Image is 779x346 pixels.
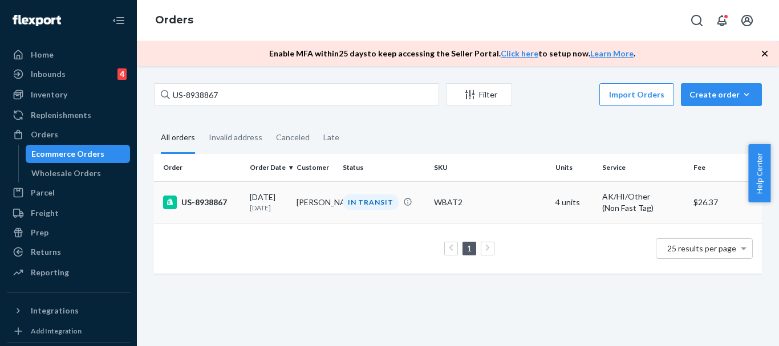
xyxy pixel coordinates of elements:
button: Help Center [748,144,770,202]
button: Close Navigation [107,9,130,32]
th: Status [338,154,429,181]
div: All orders [161,123,195,154]
a: Click here [501,48,538,58]
button: Open Search Box [685,9,708,32]
div: Orders [31,129,58,140]
a: Add Integration [7,324,130,338]
th: Service [598,154,689,181]
a: Wholesale Orders [26,164,131,182]
div: 4 [117,68,127,80]
div: Integrations [31,305,79,316]
div: Canceled [276,123,310,152]
div: IN TRANSIT [343,194,399,210]
div: Freight [31,207,59,219]
td: 4 units [551,181,598,223]
div: Parcel [31,187,55,198]
td: $26.37 [689,181,762,223]
a: Prep [7,223,130,242]
a: Returns [7,243,130,261]
th: Fee [689,154,762,181]
th: Units [551,154,598,181]
div: Add Integration [31,326,82,336]
a: Freight [7,204,130,222]
p: [DATE] [250,203,287,213]
a: Inbounds4 [7,65,130,83]
div: Invalid address [209,123,262,152]
a: Replenishments [7,106,130,124]
div: Late [323,123,339,152]
button: Open account menu [736,9,758,32]
div: Ecommerce Orders [31,148,104,160]
div: Prep [31,227,48,238]
div: Create order [689,89,753,100]
div: Wholesale Orders [31,168,101,179]
a: Orders [7,125,130,144]
a: Reporting [7,263,130,282]
div: Customer [297,162,334,172]
a: Orders [155,14,193,26]
div: Inventory [31,89,67,100]
th: Order Date [245,154,292,181]
div: Returns [31,246,61,258]
a: Page 1 is your current page [465,243,474,253]
button: Create order [681,83,762,106]
div: (Non Fast Tag) [602,202,684,214]
input: Search orders [154,83,439,106]
td: [PERSON_NAME] [292,181,339,223]
th: SKU [429,154,551,181]
div: Home [31,49,54,60]
p: AK/HI/Other [602,191,684,202]
div: Replenishments [31,109,91,121]
ol: breadcrumbs [146,4,202,37]
div: WBAT2 [434,197,546,208]
a: Parcel [7,184,130,202]
img: Flexport logo [13,15,61,26]
p: Enable MFA within 25 days to keep accessing the Seller Portal. to setup now. . [269,48,635,59]
a: Learn More [590,48,634,58]
a: Ecommerce Orders [26,145,131,163]
div: Filter [447,89,512,100]
button: Open notifications [711,9,733,32]
a: Home [7,46,130,64]
th: Order [154,154,245,181]
button: Integrations [7,302,130,320]
div: US-8938867 [163,196,241,209]
span: 25 results per page [667,243,736,253]
div: Inbounds [31,68,66,80]
button: Filter [446,83,512,106]
a: Inventory [7,86,130,104]
button: Import Orders [599,83,674,106]
div: Reporting [31,267,69,278]
div: [DATE] [250,192,287,213]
